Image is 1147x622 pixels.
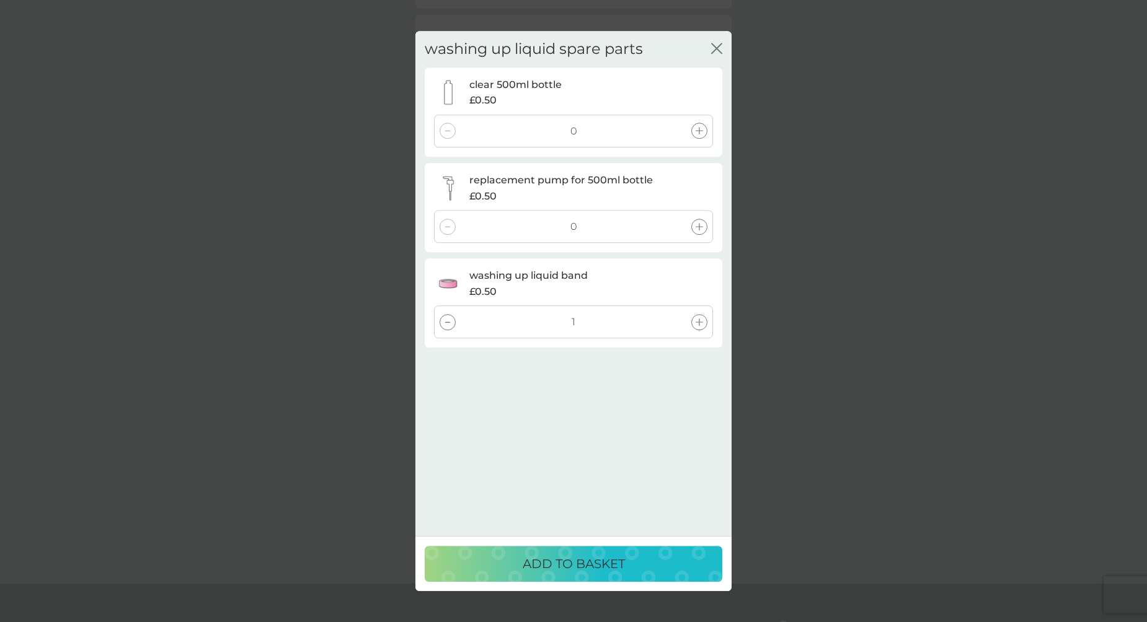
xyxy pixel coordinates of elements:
[469,188,497,204] span: £0.50
[469,284,497,300] span: £0.50
[572,314,575,330] p: 1
[469,93,497,109] span: £0.50
[436,271,461,296] img: washing up liquid band
[469,172,653,188] p: replacement pump for 500ml bottle
[711,43,722,56] button: close
[425,546,722,582] button: ADD TO BASKET
[570,219,577,235] p: 0
[570,123,577,139] p: 0
[425,40,643,58] h2: washing up liquid spare parts
[469,77,562,93] p: clear 500ml bottle
[436,176,461,201] img: replacement pump for 500ml bottle
[436,81,461,105] img: clear 500ml bottle
[469,268,588,284] p: washing up liquid band
[523,554,625,574] p: ADD TO BASKET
